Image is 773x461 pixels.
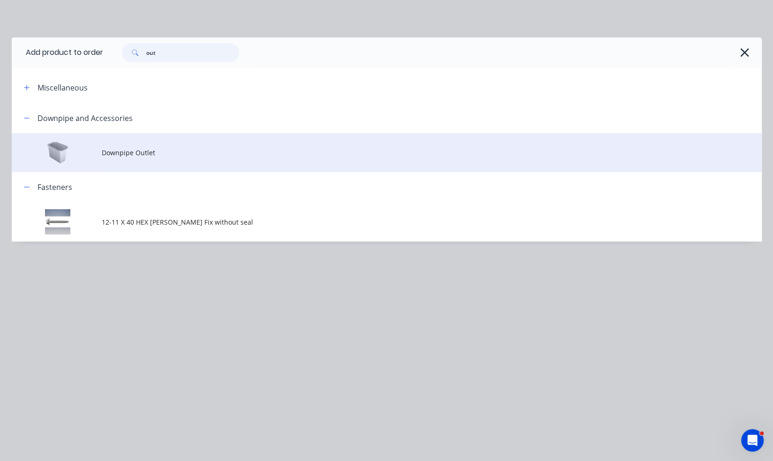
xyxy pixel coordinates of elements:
[38,113,133,124] div: Downpipe and Accessories
[38,181,72,193] div: Fasteners
[12,38,103,68] div: Add product to order
[146,43,239,62] input: Search...
[741,429,764,452] iframe: Intercom live chat
[102,217,630,227] span: 12-11 X 40 HEX [PERSON_NAME] Fix without seal
[38,82,88,93] div: Miscellaneous
[102,148,630,158] span: Downpipe Outlet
